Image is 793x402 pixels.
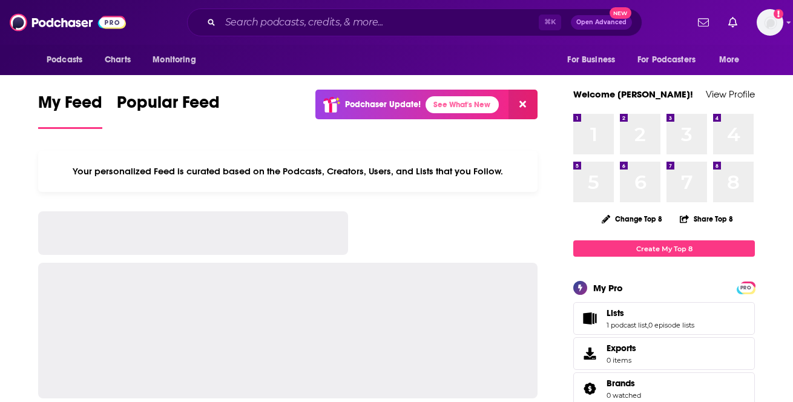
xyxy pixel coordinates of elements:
[593,282,623,294] div: My Pro
[38,92,102,120] span: My Feed
[607,391,641,400] a: 0 watched
[38,92,102,129] a: My Feed
[144,48,211,71] button: open menu
[576,19,627,25] span: Open Advanced
[757,9,783,36] span: Logged in as KrishanaDavis
[10,11,126,34] img: Podchaser - Follow, Share and Rate Podcasts
[38,48,98,71] button: open menu
[607,343,636,354] span: Exports
[573,240,755,257] a: Create My Top 8
[757,9,783,36] button: Show profile menu
[117,92,220,120] span: Popular Feed
[637,51,696,68] span: For Podcasters
[220,13,539,32] input: Search podcasts, credits, & more...
[345,99,421,110] p: Podchaser Update!
[693,12,714,33] a: Show notifications dropdown
[577,310,602,327] a: Lists
[153,51,196,68] span: Monitoring
[739,283,753,292] a: PRO
[711,48,755,71] button: open menu
[648,321,694,329] a: 0 episode lists
[607,308,624,318] span: Lists
[426,96,499,113] a: See What's New
[607,356,636,364] span: 0 items
[117,92,220,129] a: Popular Feed
[607,321,647,329] a: 1 podcast list
[723,12,742,33] a: Show notifications dropdown
[719,51,740,68] span: More
[573,302,755,335] span: Lists
[706,88,755,100] a: View Profile
[559,48,630,71] button: open menu
[38,151,538,192] div: Your personalized Feed is curated based on the Podcasts, Creators, Users, and Lists that you Follow.
[774,9,783,19] svg: Add a profile image
[630,48,713,71] button: open menu
[757,9,783,36] img: User Profile
[47,51,82,68] span: Podcasts
[607,308,694,318] a: Lists
[571,15,632,30] button: Open AdvancedNew
[105,51,131,68] span: Charts
[607,378,635,389] span: Brands
[573,88,693,100] a: Welcome [PERSON_NAME]!
[610,7,631,19] span: New
[679,207,734,231] button: Share Top 8
[577,345,602,362] span: Exports
[607,378,641,389] a: Brands
[567,51,615,68] span: For Business
[187,8,642,36] div: Search podcasts, credits, & more...
[573,337,755,370] a: Exports
[594,211,670,226] button: Change Top 8
[647,321,648,329] span: ,
[97,48,138,71] a: Charts
[539,15,561,30] span: ⌘ K
[577,380,602,397] a: Brands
